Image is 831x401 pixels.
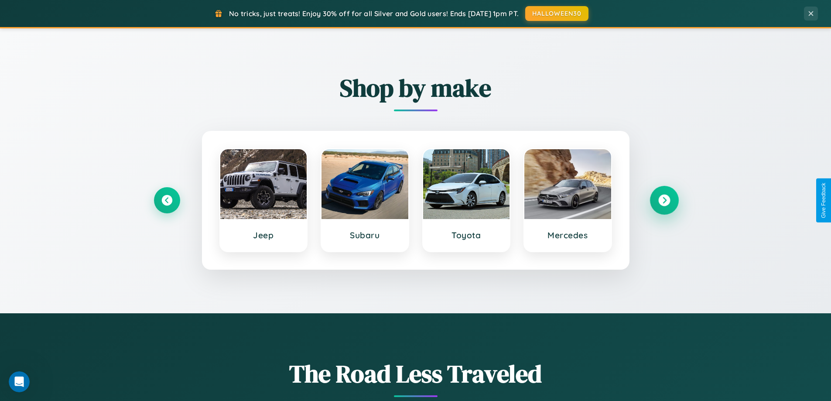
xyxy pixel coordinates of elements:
button: HALLOWEEN30 [525,6,588,21]
h1: The Road Less Traveled [154,357,677,391]
h2: Shop by make [154,71,677,105]
span: No tricks, just treats! Enjoy 30% off for all Silver and Gold users! Ends [DATE] 1pm PT. [229,9,519,18]
iframe: Intercom live chat [9,371,30,392]
h3: Mercedes [533,230,602,240]
h3: Toyota [432,230,501,240]
h3: Subaru [330,230,400,240]
h3: Jeep [229,230,298,240]
div: Give Feedback [821,183,827,218]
